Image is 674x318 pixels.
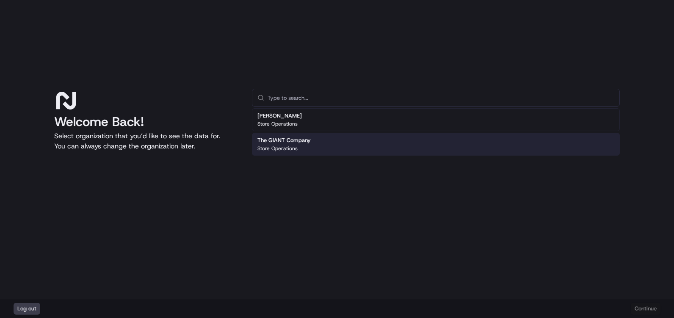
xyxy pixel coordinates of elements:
div: Suggestions [252,107,620,157]
p: Store Operations [257,121,298,127]
h1: Welcome Back! [54,114,238,129]
h2: The GIANT Company [257,137,311,144]
p: Select organization that you’d like to see the data for. You can always change the organization l... [54,131,238,151]
input: Type to search... [268,89,614,106]
h2: [PERSON_NAME] [257,112,302,120]
button: Log out [14,303,40,315]
p: Store Operations [257,145,298,152]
